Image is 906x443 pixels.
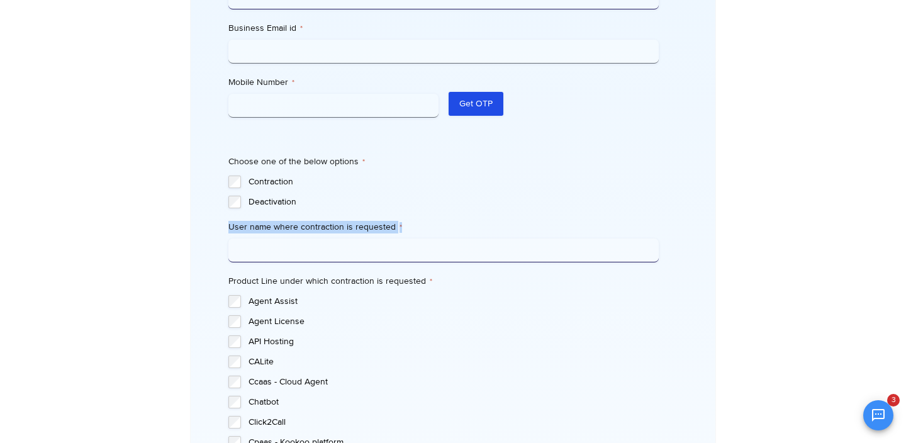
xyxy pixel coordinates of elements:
[249,196,658,208] label: Deactivation
[449,92,503,116] button: Get OTP
[249,396,658,408] label: Chatbot
[228,155,365,168] legend: Choose one of the below options
[228,76,439,89] label: Mobile Number
[228,22,658,35] label: Business Email id
[249,416,658,429] label: Click2Call
[249,176,658,188] label: Contraction
[228,275,432,288] legend: Product Line under which contraction is requested
[863,400,893,430] button: Open chat
[249,315,658,328] label: Agent License
[249,335,658,348] label: API Hosting
[887,394,900,407] span: 3
[228,221,658,233] label: User name where contraction is requested
[249,376,658,388] label: Ccaas - Cloud Agent
[249,356,658,368] label: CALite
[249,295,658,308] label: Agent Assist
